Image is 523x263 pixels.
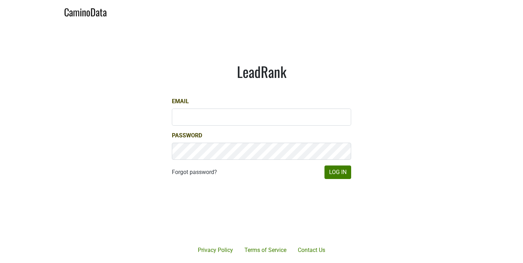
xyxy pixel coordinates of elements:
a: Privacy Policy [192,243,239,257]
h1: LeadRank [172,63,351,80]
button: Log In [324,165,351,179]
a: CaminoData [64,3,107,20]
label: Email [172,97,189,106]
label: Password [172,131,202,140]
a: Terms of Service [239,243,292,257]
a: Forgot password? [172,168,217,177]
a: Contact Us [292,243,331,257]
